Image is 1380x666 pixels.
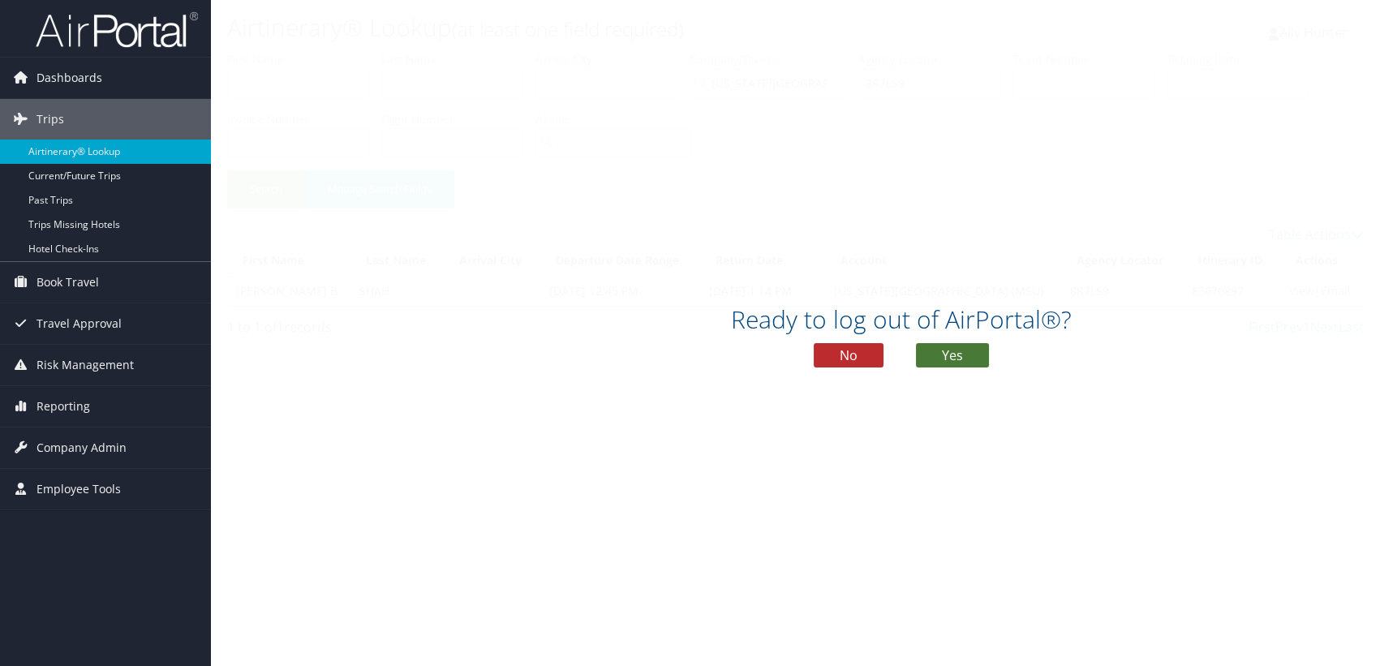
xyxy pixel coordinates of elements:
[37,469,121,509] span: Employee Tools
[37,99,64,140] span: Trips
[916,343,989,367] button: Yes
[37,58,102,98] span: Dashboards
[37,386,90,427] span: Reporting
[814,343,883,367] button: No
[37,428,127,468] span: Company Admin
[36,11,198,49] img: airportal-logo.png
[37,345,134,385] span: Risk Management
[37,262,99,303] span: Book Travel
[37,303,122,344] span: Travel Approval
